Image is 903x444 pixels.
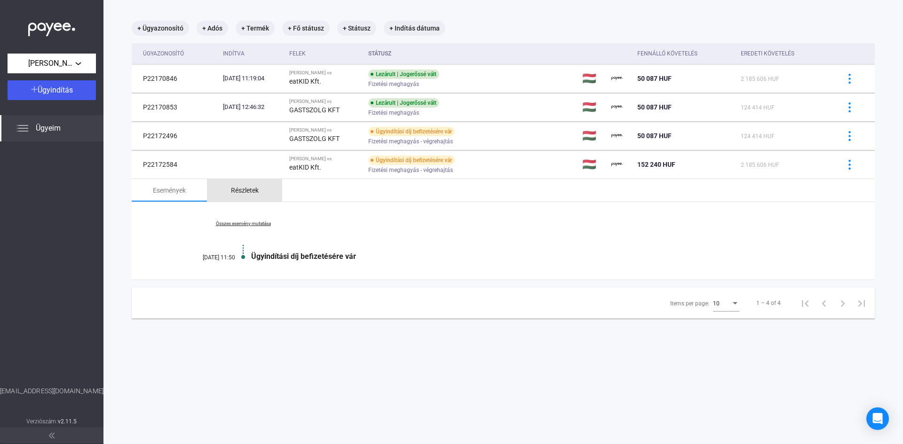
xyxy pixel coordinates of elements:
span: Ügyeim [36,123,61,134]
span: 2 185 606 HUF [741,76,779,82]
div: [DATE] 11:50 [179,254,235,261]
div: [DATE] 12:46:32 [223,102,282,112]
div: Items per page: [670,298,709,309]
mat-chip: + Státusz [337,21,376,36]
div: [PERSON_NAME] vs [289,99,360,104]
span: 124 414 HUF [741,104,775,111]
div: Ügyazonosító [143,48,215,59]
td: P22170853 [132,93,219,121]
a: Összes esemény mutatása [179,221,308,226]
div: Ügyazonosító [143,48,184,59]
mat-chip: + Fő státusz [282,21,330,36]
td: 🇭🇺 [578,93,608,121]
img: payee-logo [611,159,623,170]
span: Fizetési meghagyás [368,107,419,118]
td: 🇭🇺 [578,64,608,93]
span: Fizetési meghagyás - végrehajtás [368,136,453,147]
div: Lezárult | Jogerőssé vált [368,98,439,108]
div: Ügyindítási díj befizetésére vár [251,252,828,261]
img: payee-logo [611,130,623,141]
button: [PERSON_NAME] [8,54,96,73]
img: payee-logo [611,73,623,84]
span: 124 414 HUF [741,133,775,140]
mat-chip: + Termék [236,21,275,36]
img: more-blue [845,102,855,112]
button: Previous page [815,294,833,312]
div: Események [153,185,186,196]
img: white-payee-white-dot.svg [28,17,75,37]
mat-chip: + Ügyazonosító [132,21,189,36]
div: [PERSON_NAME] vs [289,127,360,133]
strong: GASTSZOLG KFT [289,135,340,142]
th: Státusz [364,43,578,64]
img: more-blue [845,160,855,170]
div: 1 – 4 of 4 [756,297,781,309]
button: First page [796,294,815,312]
div: Indítva [223,48,282,59]
button: more-blue [840,126,859,146]
mat-chip: + Indítás dátuma [384,21,445,36]
button: Last page [852,294,871,312]
span: 2 185 606 HUF [741,162,779,168]
strong: eatKID Kft. [289,78,321,85]
td: P22172496 [132,122,219,150]
strong: eatKID Kft. [289,164,321,171]
button: more-blue [840,155,859,174]
div: Eredeti követelés [741,48,828,59]
div: Eredeti követelés [741,48,794,59]
strong: GASTSZOLG KFT [289,106,340,114]
div: Ügyindítási díj befizetésére vár [368,156,455,165]
img: more-blue [845,131,855,141]
span: 50 087 HUF [637,132,672,140]
div: Ügyindítási díj befizetésére vár [368,127,455,136]
div: Fennálló követelés [637,48,697,59]
span: Fizetési meghagyás [368,78,419,90]
img: list.svg [17,123,28,134]
span: 50 087 HUF [637,75,672,82]
td: P22170846 [132,64,219,93]
div: Részletek [231,185,259,196]
div: Open Intercom Messenger [866,407,889,430]
div: Fennálló követelés [637,48,733,59]
div: Felek [289,48,360,59]
img: plus-white.svg [31,86,38,93]
div: [PERSON_NAME] vs [289,70,360,76]
div: [DATE] 11:19:04 [223,74,282,83]
img: more-blue [845,74,855,84]
td: 🇭🇺 [578,122,608,150]
button: Ügyindítás [8,80,96,100]
div: Lezárult | Jogerőssé vált [368,70,439,79]
span: 50 087 HUF [637,103,672,111]
img: arrow-double-left-grey.svg [49,433,55,438]
div: Felek [289,48,306,59]
button: Next page [833,294,852,312]
td: 🇭🇺 [578,150,608,179]
span: [PERSON_NAME] [28,58,75,69]
strong: v2.11.5 [58,418,77,425]
mat-chip: + Adós [197,21,228,36]
button: more-blue [840,69,859,88]
span: 10 [713,300,720,307]
span: Fizetési meghagyás - végrehajtás [368,164,453,176]
td: P22172584 [132,150,219,179]
span: Ügyindítás [38,86,73,94]
img: payee-logo [611,101,623,113]
mat-select: Items per page: [713,297,739,309]
div: Indítva [223,48,245,59]
div: [PERSON_NAME] vs [289,156,360,162]
span: 152 240 HUF [637,161,675,168]
button: more-blue [840,97,859,117]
